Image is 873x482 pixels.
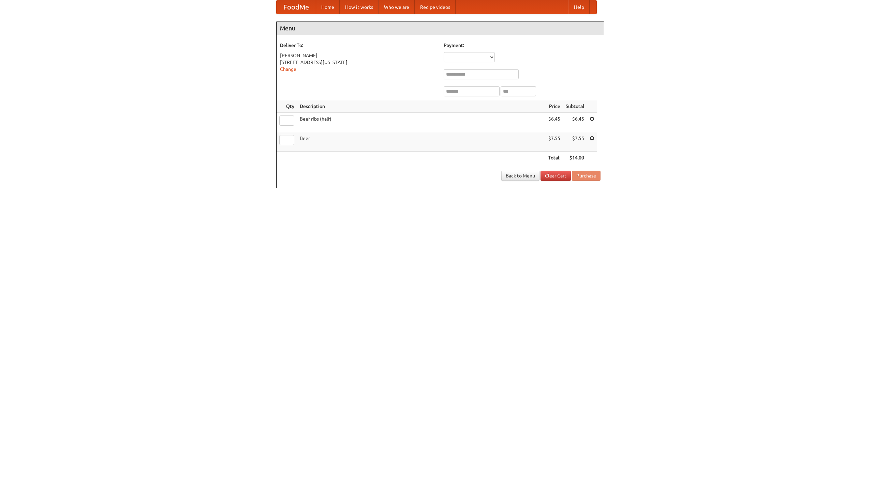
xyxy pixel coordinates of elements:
div: [PERSON_NAME] [280,52,437,59]
th: Description [297,100,545,113]
th: $14.00 [563,152,587,164]
td: $6.45 [563,113,587,132]
td: $7.55 [563,132,587,152]
th: Total: [545,152,563,164]
a: FoodMe [277,0,316,14]
a: Help [568,0,590,14]
h5: Payment: [444,42,601,49]
th: Subtotal [563,100,587,113]
a: Home [316,0,340,14]
h5: Deliver To: [280,42,437,49]
th: Price [545,100,563,113]
td: $6.45 [545,113,563,132]
a: Back to Menu [501,171,539,181]
td: $7.55 [545,132,563,152]
button: Purchase [572,171,601,181]
td: Beer [297,132,545,152]
a: Change [280,66,296,72]
a: Who we are [379,0,415,14]
th: Qty [277,100,297,113]
div: [STREET_ADDRESS][US_STATE] [280,59,437,66]
a: Clear Cart [541,171,571,181]
a: Recipe videos [415,0,456,14]
td: Beef ribs (half) [297,113,545,132]
h4: Menu [277,21,604,35]
a: How it works [340,0,379,14]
